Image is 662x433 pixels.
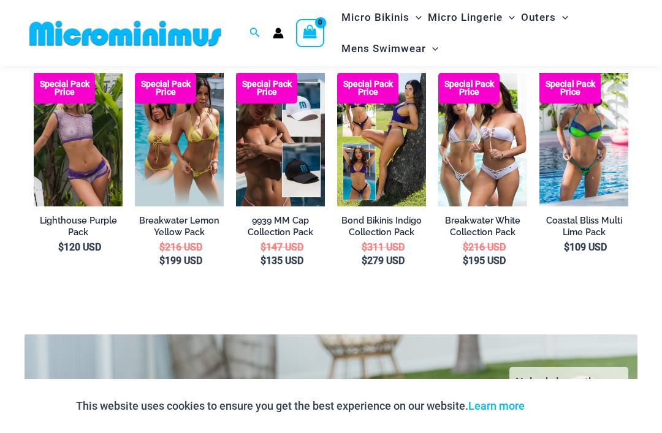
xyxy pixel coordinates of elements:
b: Special Pack Price [236,80,297,96]
bdi: 120 USD [58,241,101,253]
span: $ [362,241,367,253]
a: Micro BikinisMenu ToggleMenu Toggle [338,2,425,33]
a: Learn more [468,399,525,412]
p: This website uses cookies to ensure you get the best experience on our website. [76,397,525,415]
span: $ [58,241,64,253]
span: Menu Toggle [426,33,438,64]
a: Coastal Bliss Multi Lime Pack [539,215,628,238]
bdi: 216 USD [159,241,202,253]
b: Special Pack Price [34,80,95,96]
b: Special Pack Price [135,80,196,96]
a: Breakwater White Collection Pack [438,215,527,238]
a: OutersMenu ToggleMenu Toggle [518,2,571,33]
a: View Shopping Cart, empty [296,19,324,47]
a: Lighthouse Purple Pack [34,215,123,238]
a: Collection Pack (5) Breakwater White 341 Top 4956 Shorts 08Breakwater White 341 Top 4956 Shorts 08 [438,73,527,206]
span: $ [159,255,165,266]
span: $ [463,241,468,253]
bdi: 279 USD [362,255,405,266]
span: Menu Toggle [556,2,568,33]
button: Accept [534,391,586,421]
span: $ [261,241,266,253]
a: Bond Inidgo Collection Pack (10) Bond Indigo Bikini Collection Pack Back (6)Bond Indigo Bikini Co... [337,73,426,206]
img: Bond Inidgo Collection Pack (10) [337,73,426,206]
b: Special Pack Price [539,80,601,96]
a: Micro LingerieMenu ToggleMenu Toggle [425,2,518,33]
bdi: 109 USD [564,241,607,253]
span: $ [159,241,165,253]
span: $ [564,241,569,253]
a: Mens SwimwearMenu ToggleMenu Toggle [338,33,441,64]
b: Special Pack Price [337,80,398,96]
span: Mens Swimwear [341,33,426,64]
bdi: 311 USD [362,241,405,253]
span: Menu Toggle [409,2,422,33]
img: Lighthouse Purples 3668 Crop Top 516 Short 11 [34,73,123,206]
a: Lighthouse Purples 3668 Crop Top 516 Short 11 Lighthouse Purples 3668 Crop Top 516 Short 09Lighth... [34,73,123,206]
a: Account icon link [273,28,284,39]
img: Breakwater Lemon Yellow Bikini Pack [135,73,224,206]
span: Menu Toggle [503,2,515,33]
bdi: 135 USD [261,255,303,266]
a: Rebel Cap Rebel Cap BlackElectric Blue 9939 Cap 05Rebel Cap BlackElectric Blue 9939 Cap 05 [236,73,325,206]
img: Rebel Cap [236,73,325,206]
img: Collection Pack (5) [438,73,527,206]
bdi: 199 USD [159,255,202,266]
bdi: 147 USD [261,241,303,253]
span: Micro Lingerie [428,2,503,33]
a: 9939 MM Cap Collection Pack [236,215,325,238]
a: Bond Bikinis Indigo Collection Pack [337,215,426,238]
a: Coastal Bliss Multi Lime 3223 Underwire Top 4275 Micro 07 Coastal Bliss Multi Lime 3223 Underwire... [539,73,628,206]
span: Outers [521,2,556,33]
bdi: 195 USD [463,255,506,266]
a: Breakwater Lemon Yellow Bikini Pack Breakwater Lemon Yellow Bikini Pack 2Breakwater Lemon Yellow ... [135,73,224,206]
b: Special Pack Price [438,80,500,96]
span: Micro Bikinis [341,2,409,33]
img: MM SHOP LOGO FLAT [25,20,226,47]
a: Search icon link [249,26,261,41]
span: $ [362,255,367,266]
span: $ [261,255,266,266]
bdi: 216 USD [463,241,506,253]
span: $ [463,255,468,266]
a: Breakwater Lemon Yellow Pack [135,215,224,238]
img: Coastal Bliss Multi Lime 3223 Underwire Top 4275 Micro 07 [539,73,628,206]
